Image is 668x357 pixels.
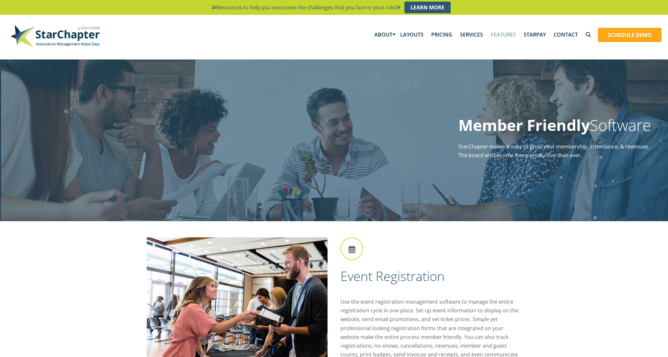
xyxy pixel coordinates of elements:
[427,25,456,45] a: Pricing
[371,25,396,45] a: About
[6,21,103,50] img: StarChapter-with-Tagline-Main-500.jpg
[404,2,451,13] a: Learn More
[520,25,550,45] a: StarPay
[396,25,427,45] a: Layouts
[487,25,520,45] a: Features
[340,268,521,285] h2: Event Registration
[458,142,654,160] p: StarChapter makes it easy to grow your membership, attendance, & revenues. The board will become ...
[658,134,668,150] a: Next
[458,114,590,135] strong: Member Friendly
[458,116,654,135] h1: Software
[456,25,487,45] a: Services
[598,28,661,42] a: Schedule Demo
[550,25,582,45] a: Contact
[208,2,454,13] li: Resources to help you overcome the challenges that you face in your role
